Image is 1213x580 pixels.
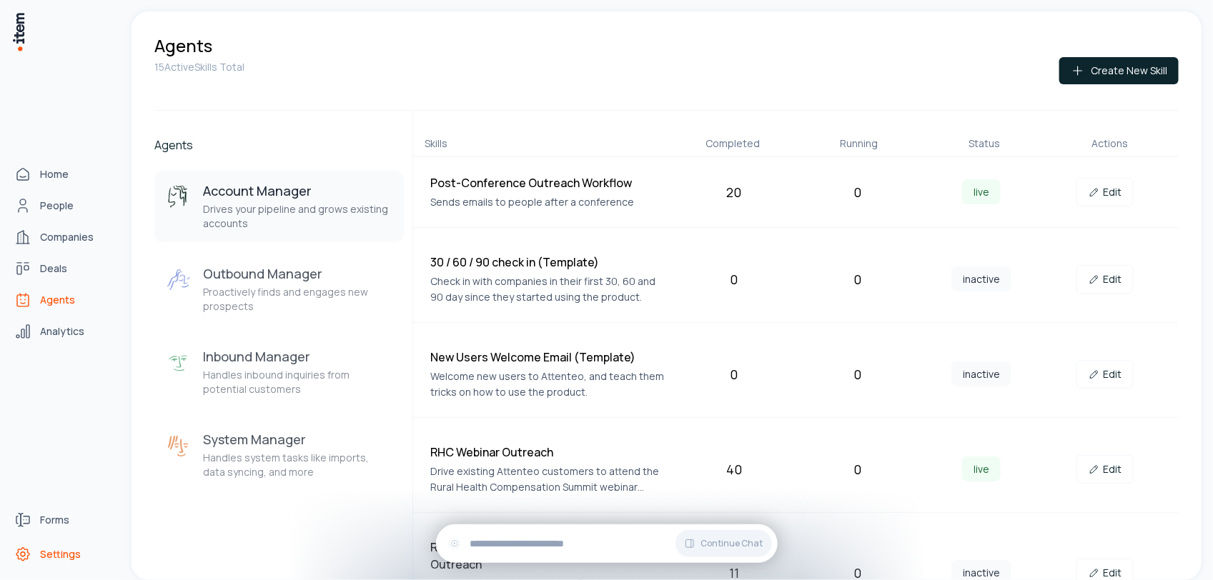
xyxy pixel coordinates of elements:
div: Completed [676,136,791,151]
h3: Outbound Manager [203,265,392,282]
p: Check in with companies in their first 30, 60 and 90 day since they started using the product. [430,274,666,305]
span: Home [40,167,69,181]
div: Skills [425,136,665,151]
a: Companies [9,223,117,251]
span: Forms [40,513,69,527]
div: 0 [678,364,791,384]
span: Agents [40,293,75,307]
p: Sends emails to people after a conference [430,194,666,210]
span: live [962,179,1001,204]
img: Outbound Manager [166,268,192,294]
h4: RHC Webinar Outreach [430,444,666,461]
div: Continue Chat [436,524,778,563]
a: Edit [1076,265,1134,294]
button: Outbound ManagerOutbound ManagerProactively finds and engages new prospects [154,254,404,325]
p: Handles inbound inquiries from potential customers [203,368,392,396]
p: 15 Active Skills Total [154,60,244,74]
h4: Post-Conference Outreach Workflow [430,174,666,191]
h4: New Users Welcome Email (Template) [430,349,666,366]
span: People [40,199,74,213]
div: 0 [802,269,914,289]
a: Analytics [9,317,117,346]
div: 40 [678,459,791,479]
p: Handles system tasks like imports, data syncing, and more [203,451,392,479]
h4: 30 / 60 / 90 check in (Template) [430,254,666,271]
a: Deals [9,254,117,283]
button: Account ManagerAccount ManagerDrives your pipeline and grows existing accounts [154,171,404,242]
div: 0 [802,459,914,479]
h2: Agents [154,136,404,154]
span: Settings [40,547,81,561]
span: Analytics [40,324,84,339]
h1: Agents [154,34,212,57]
span: inactive [951,361,1011,386]
div: 0 [678,269,791,289]
p: Drive existing Attenteo customers to attend the Rural Health Compensation Summit webinar featurin... [430,464,666,495]
button: System ManagerSystem ManagerHandles system tasks like imports, data syncing, and more [154,419,404,491]
div: Running [802,136,916,151]
a: Edit [1076,360,1134,389]
button: Continue Chat [675,530,772,557]
a: Settings [9,540,117,569]
span: Deals [40,261,67,276]
a: People [9,191,117,220]
button: Inbound ManagerInbound ManagerHandles inbound inquiries from potential customers [154,336,404,408]
img: Account Manager [166,185,192,211]
div: 20 [678,182,791,202]
h3: System Manager [203,431,392,448]
a: Agents [9,286,117,314]
img: Item Brain Logo [11,11,26,52]
img: Inbound Manager [166,351,192,376]
a: Edit [1076,455,1134,484]
div: 0 [802,364,914,384]
h3: Account Manager [203,182,392,199]
p: Welcome new users to Attenteo, and teach them tricks on how to use the product. [430,369,666,400]
div: Status [927,136,1041,151]
p: Proactively finds and engages new prospects [203,285,392,314]
span: Companies [40,230,94,244]
p: Drives your pipeline and grows existing accounts [203,202,392,231]
div: Actions [1053,136,1167,151]
a: Home [9,160,117,189]
a: Edit [1076,178,1134,206]
span: inactive [951,266,1011,291]
div: 0 [802,182,914,202]
button: Create New Skill [1059,57,1179,84]
span: live [962,456,1001,481]
a: Forms [9,506,117,534]
span: Continue Chat [701,538,763,549]
h3: Inbound Manager [203,348,392,365]
h4: Rural Health Transformation Program Outreach [430,539,666,573]
img: System Manager [166,434,192,459]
